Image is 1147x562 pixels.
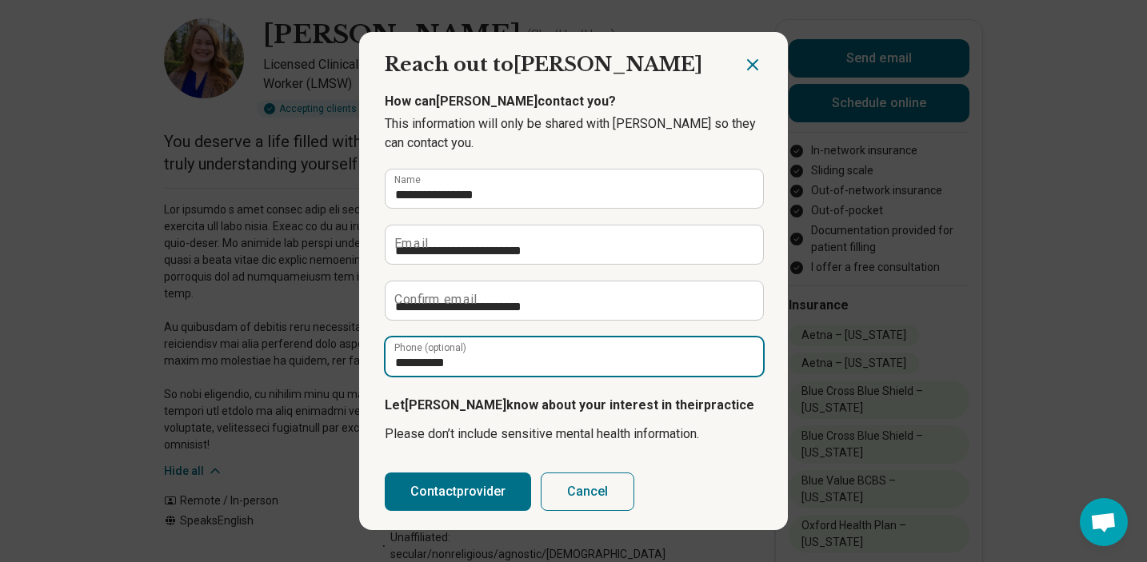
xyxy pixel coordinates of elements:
p: Let [PERSON_NAME] know about your interest in their practice [385,396,762,415]
label: Phone (optional) [394,343,466,353]
p: Please don’t include sensitive mental health information. [385,424,762,444]
label: Confirm email [394,293,477,306]
button: Cancel [541,472,634,511]
p: This information will only be shared with [PERSON_NAME] so they can contact you. [385,114,762,153]
p: How can [PERSON_NAME] contact you? [385,92,762,111]
label: Email [394,237,428,250]
label: Name [394,175,421,185]
span: Reach out to [PERSON_NAME] [385,53,702,76]
button: Close dialog [743,55,762,74]
button: Contactprovider [385,472,531,511]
